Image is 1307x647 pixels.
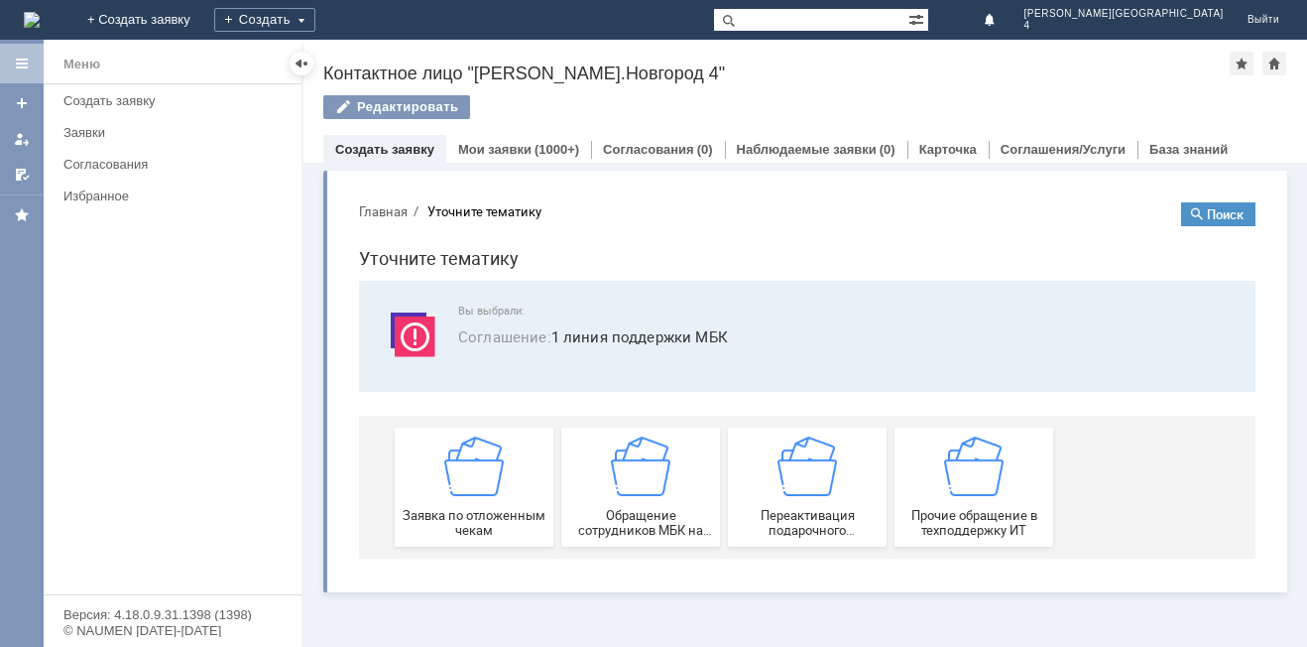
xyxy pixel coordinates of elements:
[101,250,161,310] img: getfafe0041f1c547558d014b707d1d9f05
[63,157,290,172] div: Согласования
[919,142,977,157] a: Карточка
[115,139,889,162] span: 1 линия поддержки МБК
[880,142,895,157] div: (0)
[268,250,327,310] img: getfafe0041f1c547558d014b707d1d9f05
[434,250,494,310] img: getfafe0041f1c547558d014b707d1d9f05
[84,18,198,33] div: Уточните тематику
[737,142,877,157] a: Наблюдаемые заявки
[557,322,704,351] span: Прочие обращение в техподдержку ИТ
[218,241,377,360] button: Обращение сотрудников МБК на недоступность тех. поддержки
[290,52,313,75] div: Скрыть меню
[115,140,208,160] span: Соглашение :
[1001,142,1126,157] a: Соглашения/Услуги
[63,93,290,108] div: Создать заявку
[58,322,204,351] span: Заявка по отложенным чекам
[63,125,290,140] div: Заявки
[908,9,928,28] span: Расширенный поиск
[458,142,532,157] a: Мои заявки
[56,117,297,148] a: Заявки
[323,64,1230,83] div: Контактное лицо "[PERSON_NAME].Новгород 4"
[385,241,543,360] a: Переактивация подарочного сертификата
[63,608,282,621] div: Версия: 4.18.0.9.31.1398 (1398)
[16,16,64,34] button: Главная
[224,322,371,351] span: Обращение сотрудников МБК на недоступность тех. поддержки
[6,159,38,191] a: Мои согласования
[6,123,38,155] a: Мои заявки
[24,12,40,28] a: Перейти на домашнюю страницу
[63,53,100,76] div: Меню
[1230,52,1253,75] div: Добавить в избранное
[1024,8,1224,20] span: [PERSON_NAME][GEOGRAPHIC_DATA]
[56,85,297,116] a: Создать заявку
[391,322,537,351] span: Переактивация подарочного сертификата
[697,142,713,157] div: (0)
[24,12,40,28] img: logo
[335,142,434,157] a: Создать заявку
[56,149,297,180] a: Согласования
[535,142,579,157] div: (1000+)
[63,624,282,637] div: © NAUMEN [DATE]-[DATE]
[214,8,315,32] div: Создать
[1262,52,1286,75] div: Сделать домашней страницей
[603,142,694,157] a: Согласования
[63,189,268,203] div: Избранное
[52,241,210,360] button: Заявка по отложенным чекам
[40,118,99,178] img: svg%3E
[1024,20,1224,32] span: 4
[601,250,660,310] img: getfafe0041f1c547558d014b707d1d9f05
[1149,142,1228,157] a: База знаний
[551,241,710,360] a: Прочие обращение в техподдержку ИТ
[6,87,38,119] a: Создать заявку
[115,118,889,131] span: Вы выбрали:
[838,16,912,40] button: Поиск
[16,58,912,86] h1: Уточните тематику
